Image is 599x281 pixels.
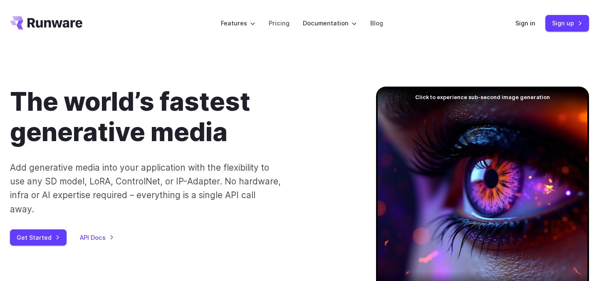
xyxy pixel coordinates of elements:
[10,16,82,30] a: Go to /
[10,161,282,216] p: Add generative media into your application with the flexibility to use any SD model, LoRA, Contro...
[221,18,255,28] label: Features
[10,229,67,246] a: Get Started
[370,18,383,28] a: Blog
[515,18,535,28] a: Sign in
[545,15,589,31] a: Sign up
[80,233,114,242] a: API Docs
[269,18,290,28] a: Pricing
[10,87,349,147] h1: The world’s fastest generative media
[303,18,357,28] label: Documentation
